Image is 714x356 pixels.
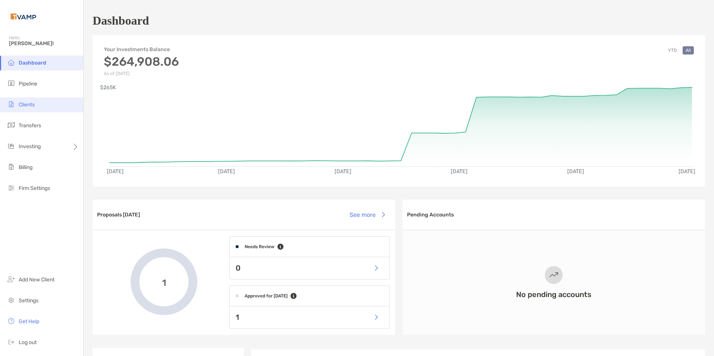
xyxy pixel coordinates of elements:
[7,79,16,88] img: pipeline icon
[7,337,16,346] img: logout icon
[7,316,16,325] img: get-help icon
[344,206,391,223] button: See more
[516,290,592,299] h3: No pending accounts
[218,168,235,175] text: [DATE]
[19,318,39,325] span: Get Help
[19,60,46,66] span: Dashboard
[19,277,55,283] span: Add New Client
[335,168,351,175] text: [DATE]
[7,296,16,305] img: settings icon
[665,46,680,54] button: YTD
[9,3,38,30] img: Zoe Logo
[407,212,454,218] h3: Pending Accounts
[683,46,694,54] button: All
[19,339,37,346] span: Log out
[567,168,584,175] text: [DATE]
[93,14,149,28] h1: Dashboard
[107,168,124,175] text: [DATE]
[19,164,32,171] span: Billing
[100,84,116,91] text: $265K
[19,297,38,304] span: Settings
[104,46,179,53] h4: Your Investments Balance
[7,58,16,67] img: dashboard icon
[245,293,288,299] h4: Approved for [DATE]
[19,102,35,108] span: Clients
[7,183,16,192] img: firm-settings icon
[19,185,50,191] span: Firm Settings
[19,143,41,150] span: Investing
[7,121,16,129] img: transfers icon
[245,244,274,249] h4: Needs Review
[7,275,16,284] img: add_new_client icon
[7,141,16,150] img: investing icon
[97,212,140,218] h3: Proposals [DATE]
[9,40,79,47] span: [PERSON_NAME]!
[451,168,468,175] text: [DATE]
[104,54,179,69] h3: $264,908.06
[7,162,16,171] img: billing icon
[162,277,166,287] span: 1
[19,122,41,129] span: Transfers
[7,100,16,109] img: clients icon
[236,313,239,322] p: 1
[104,71,179,76] p: As of [DATE]
[679,168,695,175] text: [DATE]
[236,263,240,273] p: 0
[19,81,37,87] span: Pipeline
